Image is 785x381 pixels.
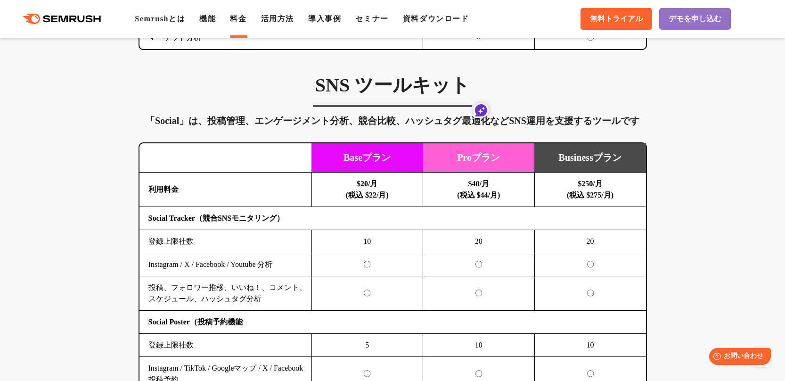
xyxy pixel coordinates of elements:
[457,180,500,199] b: $40/月 (税込 $44/月)
[355,15,388,23] a: セミナー
[311,253,423,276] td: 〇
[311,230,423,253] td: 10
[423,230,535,253] td: 20
[567,180,613,199] b: $250/月 (税込 $275/月)
[230,15,246,23] a: 料金
[311,143,423,173] td: Baseプラン
[148,214,285,222] b: Social Tracker（競合SNSモニタリング）
[148,318,243,326] b: Social Poster（投稿予約機能
[139,334,312,357] td: 登録上限社数
[139,230,312,253] td: 登録上限社数
[308,15,341,23] a: 導入事例
[423,143,535,173] td: Proプラン
[534,230,646,253] td: 20
[139,74,647,97] h3: SNS ツールキット
[669,14,721,24] span: デモを申し込む
[139,253,312,276] td: Instagram / X / Facebook / Youtube 分析
[139,113,647,128] div: 「Social」は、投稿管理、エンゲージメント分析、競合比較、ハッシュタグ最適化などSNS運用を支援するツールです
[139,276,312,311] td: 投稿、フォロワー推移、いいね！、コメント、スケジュール、ハッシュタグ分析
[590,14,643,24] span: 無料トライアル
[534,253,646,276] td: 〇
[534,276,646,311] td: 〇
[135,15,185,23] a: Semrushとは
[199,15,216,23] a: 機能
[423,276,535,311] td: 〇
[701,344,775,371] iframe: Help widget launcher
[534,143,646,173] td: Businessプラン
[311,276,423,311] td: 〇
[403,15,469,23] a: 資料ダウンロード
[581,8,652,30] a: 無料トライアル
[534,334,646,357] td: 10
[148,185,179,193] b: 利用料金
[659,8,731,30] a: デモを申し込む
[423,253,535,276] td: 〇
[311,334,423,357] td: 5
[346,180,389,199] b: $20/月 (税込 $22/月)
[423,334,535,357] td: 10
[261,15,294,23] a: 活用方法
